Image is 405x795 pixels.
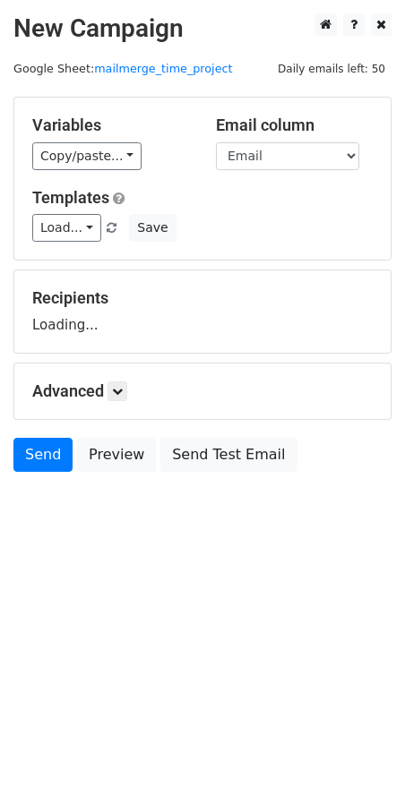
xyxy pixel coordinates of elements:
a: Preview [77,438,156,472]
button: Save [129,214,176,242]
h2: New Campaign [13,13,392,44]
a: Load... [32,214,101,242]
small: Google Sheet: [13,62,233,75]
a: Daily emails left: 50 [271,62,392,75]
a: Copy/paste... [32,142,142,170]
span: Daily emails left: 50 [271,59,392,79]
h5: Recipients [32,288,373,308]
a: mailmerge_time_project [94,62,232,75]
a: Templates [32,188,109,207]
a: Send Test Email [160,438,297,472]
a: Send [13,438,73,472]
h5: Variables [32,115,189,135]
h5: Email column [216,115,373,135]
h5: Advanced [32,381,373,401]
div: Loading... [32,288,373,335]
